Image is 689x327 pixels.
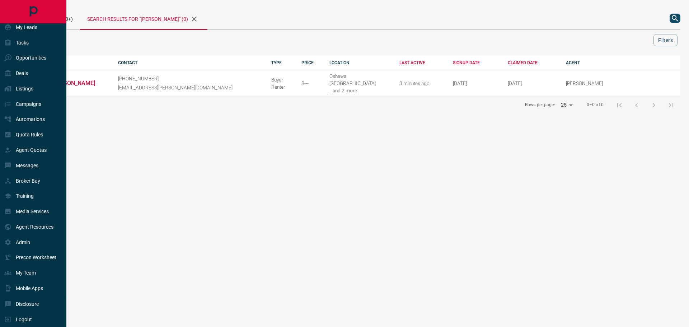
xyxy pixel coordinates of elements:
div: January 21st 2025, 11:40:10 AM [453,80,497,86]
div: $--- [301,80,319,86]
button: search button [670,14,680,23]
a: [PERSON_NAME] [52,80,106,87]
p: [PERSON_NAME] [566,80,656,86]
p: [PHONE_NUMBER] [118,76,261,81]
div: TYPE [271,60,291,65]
button: Filters [653,34,678,46]
div: CLAIMED DATE [508,60,556,65]
div: Search results for "[PERSON_NAME]" (0) [80,7,207,30]
div: Buyer [271,77,291,83]
div: Renter [271,84,291,90]
p: 0–0 of 0 [587,102,604,108]
div: Toronto, Mississauga [329,88,388,93]
div: LAST ACTIVE [399,60,442,65]
div: [GEOGRAPHIC_DATA] [329,80,388,86]
p: [EMAIL_ADDRESS][PERSON_NAME][DOMAIN_NAME] [118,85,261,90]
div: SIGNUP DATE [453,60,497,65]
div: LOCATION [329,60,388,65]
div: 3 minutes ago [399,80,442,86]
div: CONTACT [118,60,261,65]
p: Rows per page: [525,102,555,108]
div: 25 [558,100,575,110]
div: NAME [52,60,107,65]
div: AGENT [566,60,680,65]
div: PRICE [301,60,319,65]
div: January 21st 2025, 11:40:11 AM [508,80,556,86]
div: Oshawa [329,73,388,79]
